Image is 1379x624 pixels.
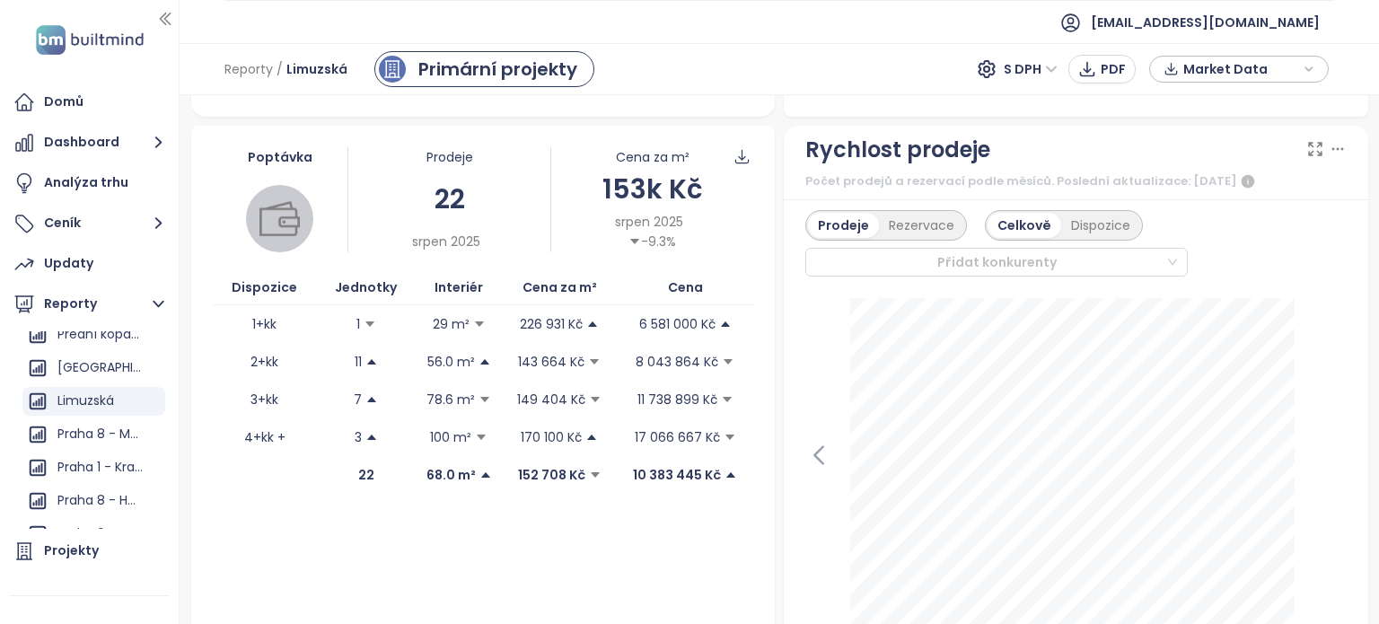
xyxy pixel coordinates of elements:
span: S DPH [1004,56,1058,83]
th: Jednotky [317,270,417,305]
img: logo [31,22,149,58]
p: 100 m² [430,427,471,447]
span: PDF [1101,59,1126,79]
p: 22 [358,465,374,485]
span: caret-down [475,431,487,444]
p: 152 708 Kč [518,465,585,485]
p: 78.6 m² [426,390,475,409]
p: 10 383 445 Kč [633,465,721,485]
span: caret-up [719,318,732,330]
div: Praha 8 - Holešovičky [57,489,143,512]
div: Cena za m² [616,147,689,167]
div: Rezervace [879,213,964,238]
a: Projekty [9,533,170,569]
th: Cena [618,270,753,305]
div: Prodeje [808,213,879,238]
td: 4+kk + [213,418,317,456]
td: 3+kk [213,381,317,418]
div: Poptávka [213,147,348,167]
div: Dispozice [1061,213,1140,238]
div: Praha 8 - Mazurská [22,420,165,449]
div: [GEOGRAPHIC_DATA] - [GEOGRAPHIC_DATA] [22,354,165,382]
div: button [1159,56,1319,83]
p: 56.0 m² [427,352,475,372]
div: 22 [348,178,550,220]
div: Updaty [44,252,93,275]
p: 68.0 m² [426,465,476,485]
th: Dispozice [213,270,317,305]
p: 7 [354,390,362,409]
div: Limuzská [22,387,165,416]
p: 29 m² [433,314,470,334]
span: srpen 2025 [412,232,480,251]
div: Praha 1 - Krakovská (rekonstrukce) [57,456,143,479]
span: caret-down [364,318,376,330]
div: Praha 6 - Sedlec2 [22,520,165,549]
p: 11 [355,352,362,372]
p: 8 043 864 Kč [636,352,718,372]
div: 153k Kč [551,168,753,210]
div: Celkově [988,213,1061,238]
div: Analýza trhu [44,171,128,194]
p: 149 404 Kč [517,390,585,409]
div: Projekty [44,540,99,562]
span: [EMAIL_ADDRESS][DOMAIN_NAME] [1091,1,1320,44]
div: Praha 1 - Krakovská (rekonstrukce) [22,453,165,482]
td: 2+kk [213,343,317,381]
button: Reporty [9,286,170,322]
span: srpen 2025 [615,212,683,232]
div: Praha 8 - Holešovičky [22,487,165,515]
div: Prodeje [348,147,550,167]
span: caret-up [479,469,492,481]
div: Domů [44,91,83,113]
div: Počet prodejů a rezervací podle měsíců. Poslední aktualizace: [DATE] [805,171,1347,192]
span: caret-up [585,431,598,444]
span: caret-up [365,431,378,444]
td: 1+kk [213,305,317,343]
span: caret-down [479,393,491,406]
span: caret-down [721,393,733,406]
div: Přední kopanina [57,323,143,346]
div: Praha 8 - Mazurská [57,423,143,445]
span: caret-down [722,356,734,368]
img: wallet [259,198,300,239]
span: Limuzská [286,53,347,85]
p: 143 664 Kč [518,352,584,372]
a: Updaty [9,246,170,282]
a: primary [374,51,594,87]
div: Přední kopanina [22,321,165,349]
button: Dashboard [9,125,170,161]
p: 226 931 Kč [520,314,583,334]
span: caret-up [365,356,378,368]
span: Market Data [1183,56,1299,83]
div: Primární projekty [418,56,577,83]
div: Limuzská [57,390,114,412]
span: Reporty [224,53,273,85]
div: [GEOGRAPHIC_DATA] - [GEOGRAPHIC_DATA] [57,356,143,379]
span: caret-up [365,393,378,406]
a: Domů [9,84,170,120]
th: Cena za m² [502,270,618,305]
span: caret-down [724,431,736,444]
p: 6 581 000 Kč [639,314,716,334]
div: -9.3% [628,232,676,251]
span: caret-up [479,356,491,368]
div: Praha 6 - Sedlec2 [57,523,143,545]
p: 170 100 Kč [521,427,582,447]
button: Ceník [9,206,170,242]
th: Interiér [416,270,501,305]
span: caret-up [586,318,599,330]
span: caret-down [628,235,641,248]
a: Analýza trhu [9,165,170,201]
p: 3 [355,427,362,447]
div: Rychlost prodeje [805,133,990,167]
button: PDF [1068,55,1136,83]
span: caret-up [725,469,737,481]
span: caret-down [589,393,602,406]
span: caret-down [589,469,602,481]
